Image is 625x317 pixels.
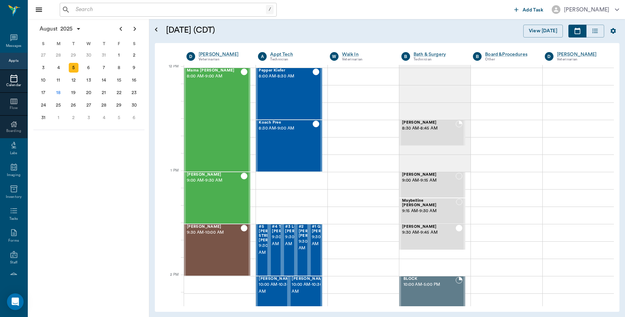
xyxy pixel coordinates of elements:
[546,3,625,16] button: [PERSON_NAME]
[414,51,462,58] div: Bath & Surgery
[53,75,63,85] div: Monday, August 11, 2025
[111,39,127,49] div: F
[199,57,248,62] div: Veterinarian
[99,63,109,73] div: Thursday, August 7, 2025
[270,57,319,62] div: Technician
[402,208,456,215] span: 9:15 AM - 9:30 AM
[129,100,139,110] div: Saturday, August 30, 2025
[399,172,465,198] div: NOT_CONFIRMED, 9:00 AM - 9:15 AM
[557,57,606,62] div: Veterinarian
[59,24,74,34] span: 2025
[402,225,456,229] span: [PERSON_NAME]
[342,57,391,62] div: Veterinarian
[402,120,456,125] span: [PERSON_NAME]
[282,224,295,276] div: CHECKED_OUT, 9:30 AM - 10:00 AM
[402,177,456,184] span: 9:00 AM - 9:15 AM
[114,22,128,36] button: Previous page
[152,16,160,43] button: Open calendar
[99,100,109,110] div: Thursday, August 28, 2025
[8,238,19,243] div: Forms
[403,281,456,288] span: 10:00 AM - 5:00 PM
[402,125,456,132] span: 8:30 AM - 8:45 AM
[36,39,51,49] div: S
[259,73,312,80] span: 8:00 AM - 8:30 AM
[114,50,124,60] div: Friday, August 1, 2025
[399,224,465,250] div: CHECKED_OUT, 9:30 AM - 9:45 AM
[256,68,322,120] div: CHECKED_OUT, 8:00 AM - 8:30 AM
[39,88,48,98] div: Sunday, August 17, 2025
[53,63,63,73] div: Monday, August 4, 2025
[9,58,18,64] div: Appts
[69,50,78,60] div: Tuesday, July 29, 2025
[259,120,312,125] span: Koach Pree
[184,68,250,172] div: CHECKED_OUT, 8:00 AM - 9:00 AM
[84,100,94,110] div: Wednesday, August 27, 2025
[6,194,22,200] div: Inventory
[160,63,178,80] div: 12 PM
[84,63,94,73] div: Wednesday, August 6, 2025
[187,73,241,80] span: 8:00 AM - 9:00 AM
[84,50,94,60] div: Wednesday, July 30, 2025
[69,75,78,85] div: Tuesday, August 12, 2025
[399,120,465,146] div: BOOKED, 8:30 AM - 8:45 AM
[69,88,78,98] div: Tuesday, August 19, 2025
[256,120,322,172] div: CHECKED_OUT, 8:30 AM - 9:00 AM
[402,173,456,177] span: [PERSON_NAME]
[53,50,63,60] div: Monday, July 28, 2025
[6,43,22,49] div: Messages
[187,229,241,236] span: 9:30 AM - 10:00 AM
[199,51,248,58] a: [PERSON_NAME]
[114,75,124,85] div: Friday, August 15, 2025
[39,75,48,85] div: Sunday, August 10, 2025
[511,3,546,16] button: Add Task
[99,113,109,123] div: Thursday, September 4, 2025
[39,63,48,73] div: Sunday, August 3, 2025
[285,225,320,234] span: #3 LG BLACK [PERSON_NAME]
[259,225,293,242] span: #5 [PERSON_NAME] STRIPE [PERSON_NAME]
[84,113,94,123] div: Wednesday, September 3, 2025
[485,57,534,62] div: Other
[330,52,339,61] div: W
[96,39,111,49] div: T
[402,229,456,236] span: 9:30 AM - 9:45 AM
[545,52,553,61] div: D
[126,39,142,49] div: S
[129,113,139,123] div: Saturday, September 6, 2025
[99,75,109,85] div: Thursday, August 14, 2025
[403,277,456,281] span: BLOCK
[312,225,347,234] span: #1 GRAY/WHITE [PERSON_NAME]
[485,51,534,58] a: Board &Procedures
[299,225,333,238] span: #2 [PERSON_NAME] [PERSON_NAME]
[259,277,293,281] span: [PERSON_NAME]
[187,225,241,229] span: [PERSON_NAME]
[160,271,178,289] div: 2 PM
[129,63,139,73] div: Saturday, August 9, 2025
[259,281,293,295] span: 10:00 AM - 10:30 AM
[292,277,326,281] span: [PERSON_NAME]
[84,88,94,98] div: Wednesday, August 20, 2025
[129,75,139,85] div: Saturday, August 16, 2025
[187,68,241,73] span: Mama [PERSON_NAME]
[81,39,97,49] div: W
[114,113,124,123] div: Friday, September 5, 2025
[66,39,81,49] div: T
[414,57,462,62] div: Technician
[114,88,124,98] div: Friday, August 22, 2025
[186,52,195,61] div: D
[285,234,320,248] span: 9:30 AM - 10:00 AM
[270,51,319,58] div: Appt Tech
[39,100,48,110] div: Sunday, August 24, 2025
[187,173,241,177] span: [PERSON_NAME]
[259,68,312,73] span: Pepper Kiefer
[557,51,606,58] a: [PERSON_NAME]
[84,75,94,85] div: Wednesday, August 13, 2025
[129,88,139,98] div: Saturday, August 23, 2025
[128,22,142,36] button: Next page
[7,293,24,310] div: Open Intercom Messenger
[10,151,17,156] div: Labs
[272,234,307,248] span: 9:30 AM - 10:00 AM
[69,100,78,110] div: Tuesday, August 26, 2025
[473,52,482,61] div: B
